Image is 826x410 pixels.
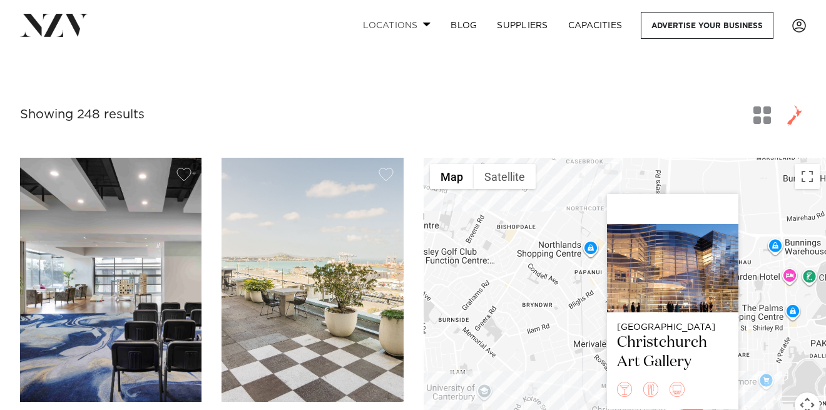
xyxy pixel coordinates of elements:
[617,322,728,333] div: [GEOGRAPHIC_DATA]
[607,224,738,382] a: [GEOGRAPHIC_DATA] Christchurch Art Gallery
[795,164,820,189] button: Toggle fullscreen view
[558,12,633,39] a: Capacities
[474,164,536,189] button: Show satellite imagery
[353,12,441,39] a: Locations
[641,12,773,39] a: Advertise your business
[487,12,558,39] a: SUPPLIERS
[20,105,145,125] div: Showing 248 results
[441,12,487,39] a: BLOG
[430,164,474,189] button: Show street map
[20,14,88,36] img: nzv-logo.png
[617,333,728,372] div: Christchurch Art Gallery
